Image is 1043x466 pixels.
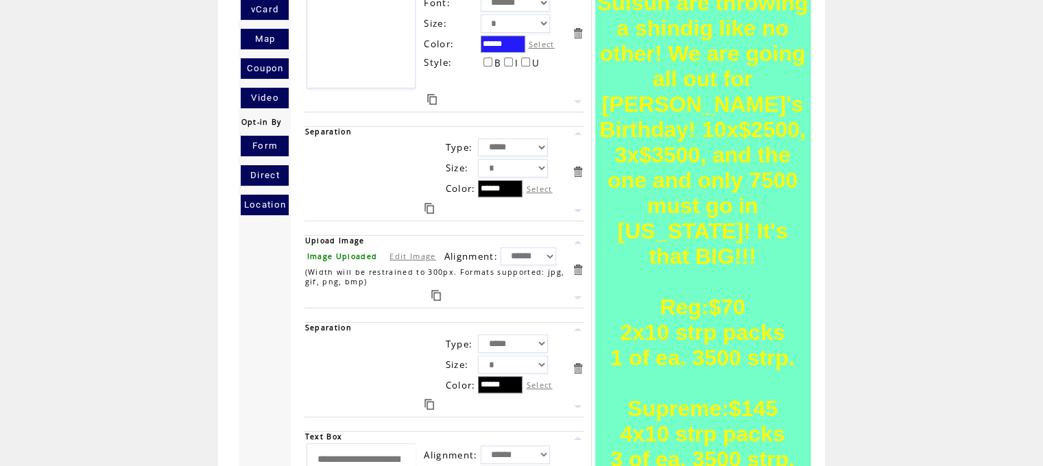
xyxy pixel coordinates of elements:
[526,380,552,390] label: Select
[241,165,289,186] a: Direct
[241,195,289,215] a: Location
[526,184,552,194] label: Select
[424,17,447,29] span: Size:
[304,267,564,286] span: (Width will be restrained to 300px. Formats supported: jpg, gif, png, bmp)
[571,204,584,217] a: Move this item down
[445,358,468,371] span: Size:
[424,38,454,50] span: Color:
[571,263,584,276] a: Delete this item
[571,362,584,375] a: Delete this item
[494,57,501,69] span: B
[445,338,472,350] span: Type:
[571,432,584,445] a: Move this item up
[445,182,475,195] span: Color:
[304,432,342,441] span: Text Box
[389,251,435,261] a: Edit Image
[241,29,289,49] a: Map
[571,165,584,178] a: Delete this item
[532,57,540,69] span: U
[427,94,437,105] a: Duplicate this item
[304,236,364,245] span: Upload Image
[307,252,377,261] span: Image Uploaded
[445,379,475,391] span: Color:
[241,88,289,108] a: Video
[529,39,555,49] label: Select
[424,203,434,214] a: Duplicate this item
[424,56,452,69] span: Style:
[304,127,351,136] span: Separation
[241,117,281,127] span: Opt-in By
[241,58,289,79] a: Coupon
[445,162,468,174] span: Size:
[424,399,434,410] a: Duplicate this item
[571,236,584,249] a: Move this item up
[241,136,289,156] a: Form
[571,95,584,108] a: Move this item down
[571,127,584,140] a: Move this item up
[571,27,584,40] a: Delete this item
[571,400,584,413] a: Move this item down
[571,291,584,304] a: Move this item down
[571,323,584,336] a: Move this item up
[304,323,351,332] span: Separation
[424,449,477,461] span: Alignment:
[445,141,472,154] span: Type:
[431,290,441,301] a: Duplicate this item
[515,57,518,69] span: I
[444,250,497,262] span: Alignment:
